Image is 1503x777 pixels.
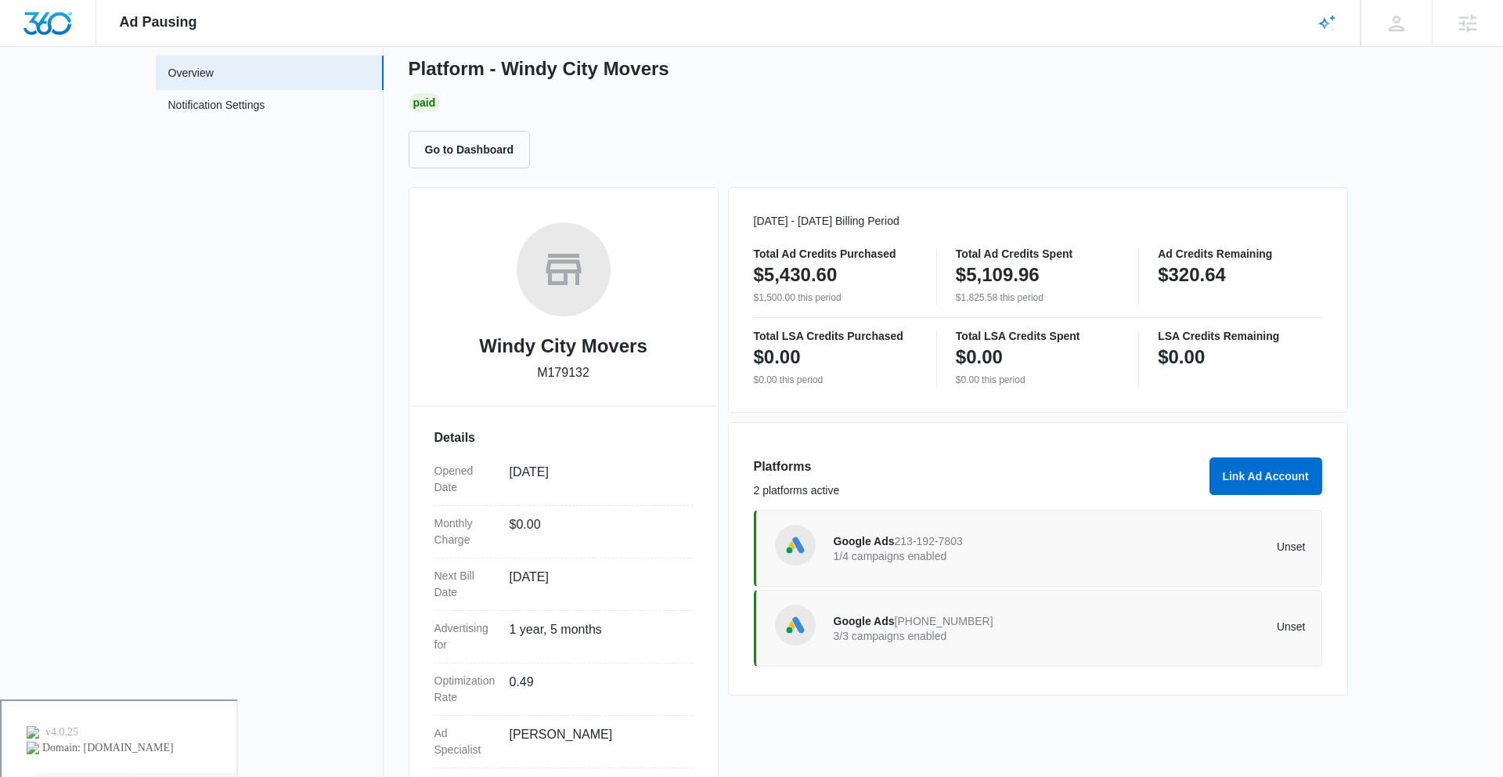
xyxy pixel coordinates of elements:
p: $1,500.00 this period [754,291,917,305]
img: website_grey.svg [25,41,38,53]
p: M179132 [537,363,589,382]
div: Domain Overview [59,92,140,103]
p: $0.00 [754,345,801,370]
p: $320.64 [1158,262,1226,287]
button: Link Ad Account [1209,457,1322,495]
div: Next Bill Date[DATE] [434,558,693,611]
h3: Details [434,428,693,447]
h2: Windy City Movers [479,332,647,360]
p: 2 platforms active [754,482,1200,499]
p: $0.00 this period [754,373,917,387]
p: $0.00 [1158,345,1205,370]
h1: Platform - Windy City Movers [409,57,669,81]
dd: 0.49 [510,673,680,706]
p: Total Ad Credits Spent [956,248,1119,259]
div: Keywords by Traffic [173,92,264,103]
div: v 4.0.25 [44,25,77,38]
span: [PHONE_NUMBER] [895,615,993,627]
a: Google AdsGoogle Ads[PHONE_NUMBER]3/3 campaigns enabledUnset [754,590,1322,667]
dd: [PERSON_NAME] [510,725,680,758]
p: $0.00 this period [956,373,1119,387]
div: Monthly Charge$0.00 [434,506,693,558]
span: Ad Pausing [120,14,197,31]
p: 3/3 campaigns enabled [834,631,1070,641]
img: tab_keywords_by_traffic_grey.svg [156,91,168,103]
div: Optimization Rate0.49 [434,663,693,716]
p: $1,825.58 this period [956,291,1119,305]
img: Google Ads [784,613,807,637]
dd: 1 year, 5 months [510,620,680,653]
p: 1/4 campaigns enabled [834,551,1070,562]
p: Unset [1069,621,1306,632]
button: Go to Dashboard [409,131,531,168]
h3: Platforms [754,457,1200,476]
a: Go to Dashboard [409,143,540,156]
p: Ad Credits Remaining [1158,248,1321,259]
p: Total LSA Credits Purchased [754,331,917,342]
a: Notification Settings [168,97,265,117]
p: Total LSA Credits Spent [956,331,1119,342]
p: [DATE] - [DATE] Billing Period [754,213,1322,229]
dt: Next Bill Date [434,568,497,601]
div: Domain: [DOMAIN_NAME] [41,41,172,53]
dt: Opened Date [434,463,497,496]
dd: [DATE] [510,568,680,601]
p: $5,430.60 [754,262,838,287]
span: Google Ads [834,615,895,627]
img: Google Ads [784,533,807,557]
span: 213-192-7803 [895,535,963,548]
dd: $0.00 [510,515,680,548]
div: Ad Specialist[PERSON_NAME] [434,716,693,768]
div: Advertising for1 year, 5 months [434,611,693,663]
p: $5,109.96 [956,262,1040,287]
a: Overview [168,65,214,81]
p: Unset [1069,541,1306,552]
dt: Advertising for [434,620,497,653]
p: $0.00 [956,345,1003,370]
div: Paid [409,93,441,112]
dt: Monthly Charge [434,515,497,548]
img: tab_domain_overview_orange.svg [42,91,55,103]
dt: Ad Specialist [434,725,497,758]
dt: Optimization Rate [434,673,497,706]
img: logo_orange.svg [25,25,38,38]
a: Google AdsGoogle Ads213-192-78031/4 campaigns enabledUnset [754,510,1322,587]
dd: [DATE] [510,463,680,496]
p: Total Ad Credits Purchased [754,248,917,259]
div: Opened Date[DATE] [434,454,693,506]
p: LSA Credits Remaining [1158,331,1321,342]
span: Google Ads [834,535,895,548]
